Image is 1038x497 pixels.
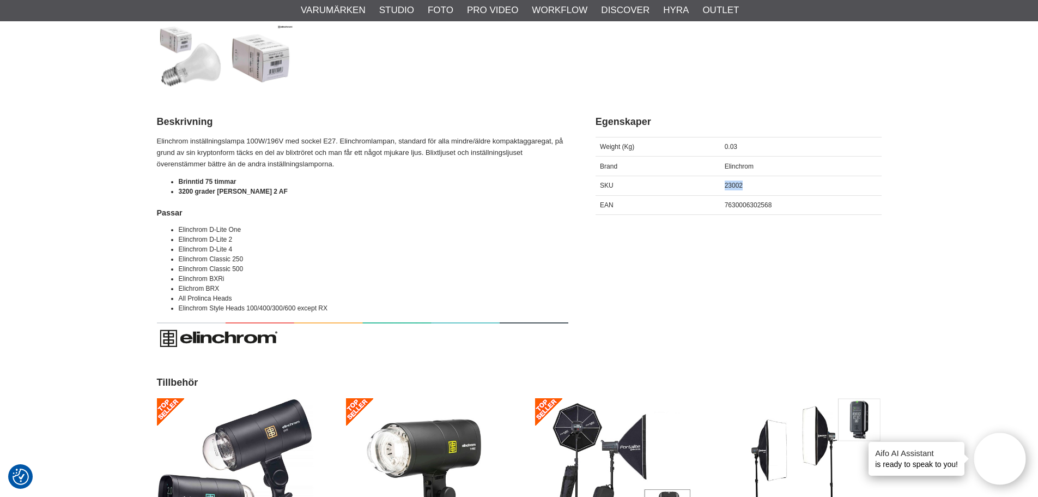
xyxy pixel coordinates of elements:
span: SKU [600,182,614,189]
img: Elinchrom Inställningslampa 196V/100W förpackning [228,25,294,91]
span: 23002 [725,182,743,189]
a: Varumärken [301,3,366,17]
li: Elichrom BRX [179,284,568,294]
a: Studio [379,3,414,17]
a: Discover [601,3,649,17]
img: Elinchrom Inställningslampa 196V/100W [157,25,223,91]
h4: Passar [157,207,568,218]
li: Elinchrom D-Lite One [179,225,568,235]
a: Outlet [702,3,739,17]
li: Elinchrom D-Lite 2 [179,235,568,244]
span: Brand [600,163,617,170]
span: EAN [600,201,614,209]
p: Elinchrom inställningslampa 100W/196V med sockel E27. Elinchromlampan, standard för alla mindre/ä... [157,136,568,170]
h2: Egenskaper [596,115,882,129]
a: Pro Video [467,3,518,17]
img: Revisit consent button [13,469,29,485]
li: Elinchrom D-Lite 4 [179,244,568,254]
h2: Tillbehör [157,376,882,390]
span: Elinchrom [725,163,754,170]
span: 7630006302568 [725,201,772,209]
h4: Aifo AI Assistant [875,447,958,459]
img: Elinchrom Authorized Distributor [157,320,568,355]
li: Elinchrom Style Heads 100/400/300/600 except RX [179,303,568,313]
div: is ready to speak to you! [869,442,964,476]
button: Samtyckesinställningar [13,467,29,487]
li: Elinchrom Classic 500 [179,264,568,274]
span: Weight (Kg) [600,143,634,151]
li: Elinchrom Classic 250 [179,254,568,264]
span: 0.03 [725,143,737,151]
strong: 3200 grader [PERSON_NAME] 2 AF [179,188,288,195]
a: Hyra [663,3,689,17]
a: Workflow [532,3,587,17]
h2: Beskrivning [157,115,568,129]
li: Elinchrom BXRi [179,274,568,284]
li: All Prolinca Heads [179,294,568,303]
a: Foto [428,3,453,17]
strong: Brinntid 75 timmar [179,178,236,185]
